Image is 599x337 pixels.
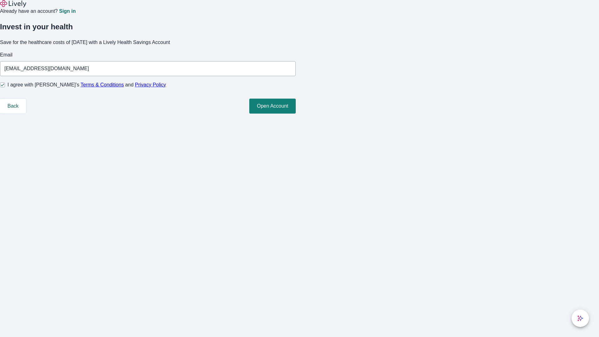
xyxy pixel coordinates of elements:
span: I agree with [PERSON_NAME]’s and [7,81,166,89]
svg: Lively AI Assistant [577,315,583,321]
button: Open Account [249,99,296,114]
a: Privacy Policy [135,82,166,87]
a: Terms & Conditions [80,82,124,87]
button: chat [572,310,589,327]
a: Sign in [59,9,75,14]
